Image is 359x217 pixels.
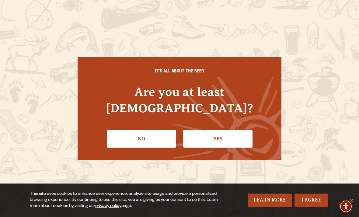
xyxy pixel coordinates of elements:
[107,130,176,148] a: No
[183,130,253,148] a: Confirm I'm 21 or older
[30,191,227,209] div: This site uses cookies to enhance user experience, analyze site usage and provide a personalized ...
[295,194,328,207] a: I Agree
[90,84,269,116] h4: Are you at least [DEMOGRAPHIC_DATA]?
[95,204,121,209] a: privacy policy
[90,69,269,75] h6: IT'S ALL ABOUT THE BEER
[248,194,292,207] a: Learn More
[339,200,353,213] div: Accessibility Menu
